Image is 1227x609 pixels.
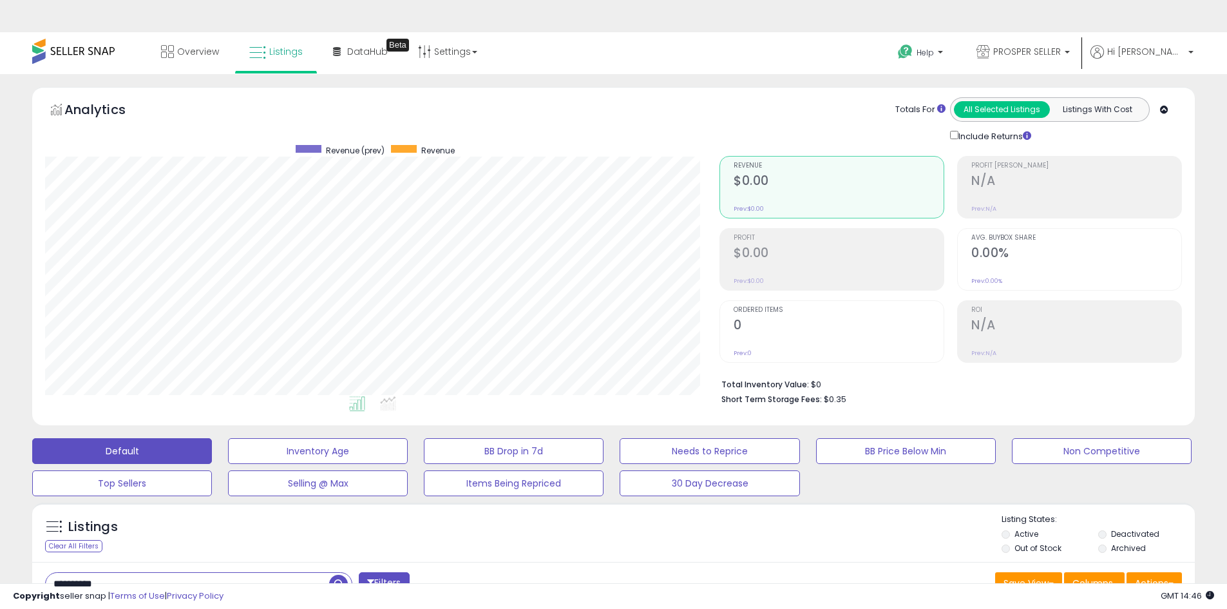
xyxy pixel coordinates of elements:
button: Columns [1064,572,1125,594]
span: Columns [1072,577,1113,590]
small: Prev: N/A [971,349,996,357]
small: Prev: 0 [734,349,752,357]
p: Listing States: [1002,514,1195,526]
button: BB Price Below Min [816,438,996,464]
div: Clear All Filters [45,540,102,552]
small: Prev: $0.00 [734,277,764,285]
label: Out of Stock [1014,543,1061,554]
h2: $0.00 [734,246,944,263]
a: PROSPER SELLER [967,32,1080,74]
small: Prev: N/A [971,205,996,213]
span: Help [917,47,934,58]
a: DataHub [323,32,397,71]
h2: N/A [971,318,1181,335]
a: Settings [408,32,487,71]
a: Hi [PERSON_NAME] [1090,45,1194,74]
span: Overview [177,45,219,58]
button: Filters [359,572,409,595]
span: Hi [PERSON_NAME] [1107,45,1184,58]
span: Revenue [421,145,455,156]
button: Listings With Cost [1049,101,1145,118]
a: Overview [151,32,229,71]
b: Short Term Storage Fees: [721,394,822,405]
span: Listings [269,45,303,58]
div: seller snap | | [13,590,224,603]
span: PROSPER SELLER [993,45,1061,58]
button: Items Being Repriced [424,470,604,496]
div: Include Returns [940,128,1047,143]
h2: $0.00 [734,173,944,191]
button: Needs to Reprice [620,438,799,464]
i: Get Help [897,44,913,60]
button: Actions [1127,572,1182,594]
span: Ordered Items [734,307,944,314]
span: Profit [PERSON_NAME] [971,162,1181,169]
small: Prev: $0.00 [734,205,764,213]
button: Save View [995,572,1062,594]
a: Terms of Use [110,590,165,602]
button: BB Drop in 7d [424,438,604,464]
label: Archived [1111,543,1146,554]
button: Inventory Age [228,438,408,464]
span: Profit [734,235,944,242]
button: Selling @ Max [228,470,408,496]
div: Totals For [895,104,946,116]
li: $0 [721,376,1172,391]
div: Tooltip anchor [386,39,409,52]
h5: Analytics [64,101,151,122]
a: Listings [240,32,312,71]
span: DataHub [347,45,388,58]
button: Top Sellers [32,470,212,496]
span: Revenue [734,162,944,169]
label: Active [1014,528,1038,539]
span: Revenue (prev) [326,145,385,156]
small: Prev: 0.00% [971,277,1002,285]
span: Avg. Buybox Share [971,235,1181,242]
button: 30 Day Decrease [620,470,799,496]
h2: N/A [971,173,1181,191]
span: ROI [971,307,1181,314]
span: 2025-10-8 14:46 GMT [1161,590,1214,602]
strong: Copyright [13,590,60,602]
h5: Listings [68,518,118,536]
button: Default [32,438,212,464]
label: Deactivated [1111,528,1159,539]
a: Help [888,34,956,74]
h2: 0.00% [971,246,1181,263]
button: Non Competitive [1012,438,1192,464]
a: Privacy Policy [167,590,224,602]
span: $0.35 [824,393,846,405]
button: All Selected Listings [954,101,1050,118]
b: Total Inventory Value: [721,379,809,390]
h2: 0 [734,318,944,335]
